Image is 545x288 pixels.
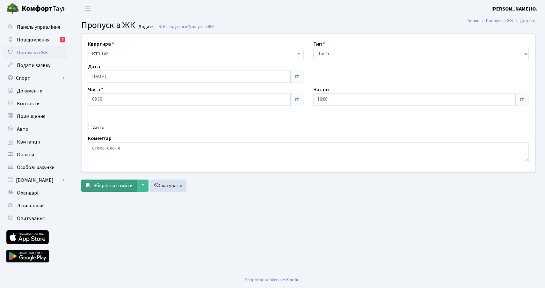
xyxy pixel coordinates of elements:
[88,48,304,60] span: <b>КТ</b>&nbsp;&nbsp;&nbsp;&nbsp;3-142
[513,17,535,24] li: Додати
[17,164,54,171] span: Особові рахунки
[468,17,479,24] a: Admin
[3,212,67,225] a: Опитування
[3,59,67,72] a: Подати заявку
[3,161,67,174] a: Особові рахунки
[3,33,67,46] a: Повідомлення3
[17,113,45,120] span: Приміщення
[6,3,19,15] img: logo.png
[458,14,545,27] nav: breadcrumb
[3,72,67,85] a: Спорт
[158,24,214,30] a: Назад до всіхПропуск в ЖК
[22,4,67,14] span: Таун
[17,24,60,31] span: Панель управління
[81,180,137,192] button: Зберегти і вийти
[17,126,28,133] span: Авто
[88,63,100,70] label: Дата
[17,49,48,56] span: Пропуск в ЖК
[81,19,135,32] span: Пропуск в ЖК
[149,180,186,192] a: Скасувати
[93,124,105,131] label: Авто
[92,51,98,57] b: КТ
[80,4,96,14] button: Переключити навігацію
[3,97,67,110] a: Контакти
[486,17,513,24] a: Пропуск в ЖК
[313,86,329,93] label: Час по
[3,46,67,59] a: Пропуск в ЖК
[88,86,103,93] label: Час з
[60,37,65,42] div: 3
[3,174,67,187] a: [DOMAIN_NAME]
[17,138,40,145] span: Квитанції
[88,135,112,142] label: Коментар
[17,215,45,222] span: Опитування
[491,5,537,13] a: [PERSON_NAME] Ю.
[92,51,296,57] span: <b>КТ</b>&nbsp;&nbsp;&nbsp;&nbsp;3-142
[188,24,214,30] span: Пропуск в ЖК
[17,100,40,107] span: Контакти
[3,110,67,123] a: Приміщення
[3,148,67,161] a: Оплати
[3,21,67,33] a: Панель управління
[491,5,537,12] b: [PERSON_NAME] Ю.
[313,40,325,48] label: Тип
[22,4,52,14] b: Комфорт
[17,151,34,158] span: Оплати
[137,24,156,30] small: Додати .
[17,87,42,94] span: Документи
[245,277,300,284] div: Розроблено .
[3,85,67,97] a: Документи
[3,123,67,136] a: Авто
[270,277,299,283] a: Massive Kinetic
[17,202,44,209] span: Лічильники
[88,40,114,48] label: Квартира
[3,136,67,148] a: Квитанції
[3,187,67,199] a: Орендарі
[17,62,50,69] span: Подати заявку
[3,199,67,212] a: Лічильники
[17,189,38,196] span: Орендарі
[17,36,49,43] span: Повідомлення
[93,182,133,189] span: Зберегти і вийти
